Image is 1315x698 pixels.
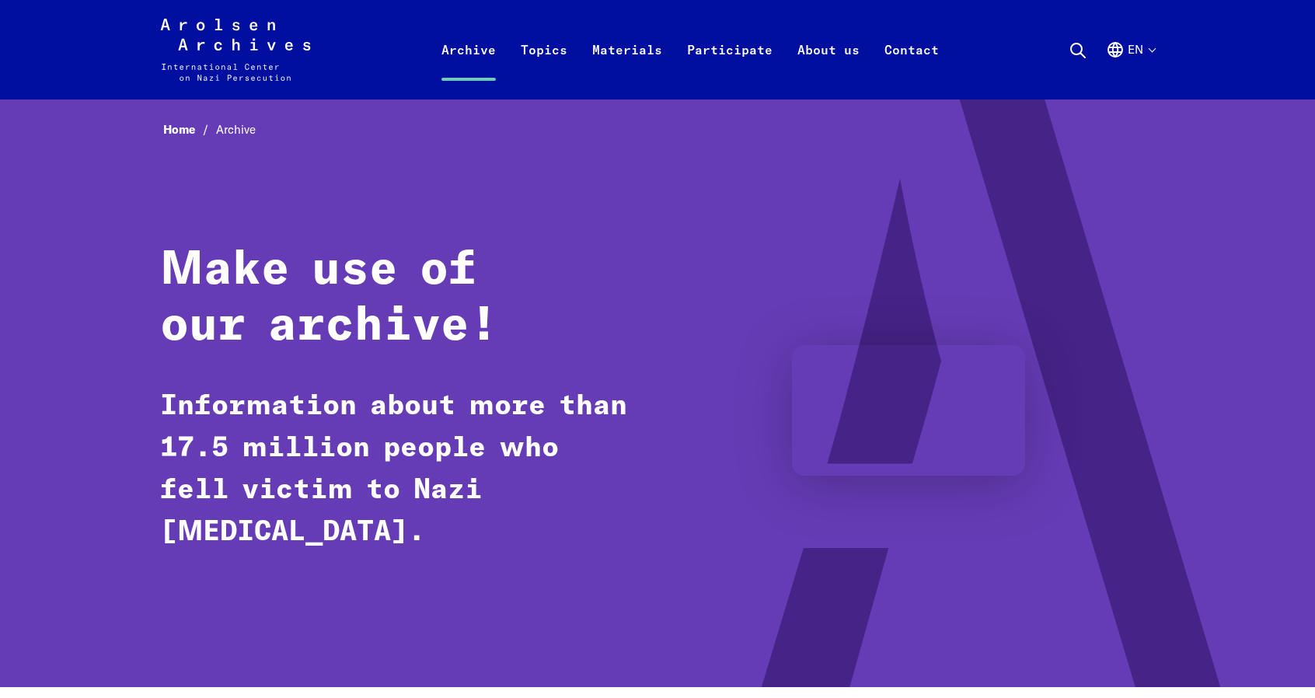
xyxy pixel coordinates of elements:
[216,122,256,137] span: Archive
[160,118,1155,142] nav: Breadcrumb
[785,37,872,99] a: About us
[1106,40,1155,96] button: English, language selection
[429,37,508,99] a: Archive
[429,19,951,81] nav: Primary
[160,243,630,354] h1: Make use of our archive!
[580,37,675,99] a: Materials
[160,386,630,553] p: Information about more than 17.5 million people who fell victim to Nazi [MEDICAL_DATA].
[508,37,580,99] a: Topics
[163,122,216,137] a: Home
[872,37,951,99] a: Contact
[675,37,785,99] a: Participate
